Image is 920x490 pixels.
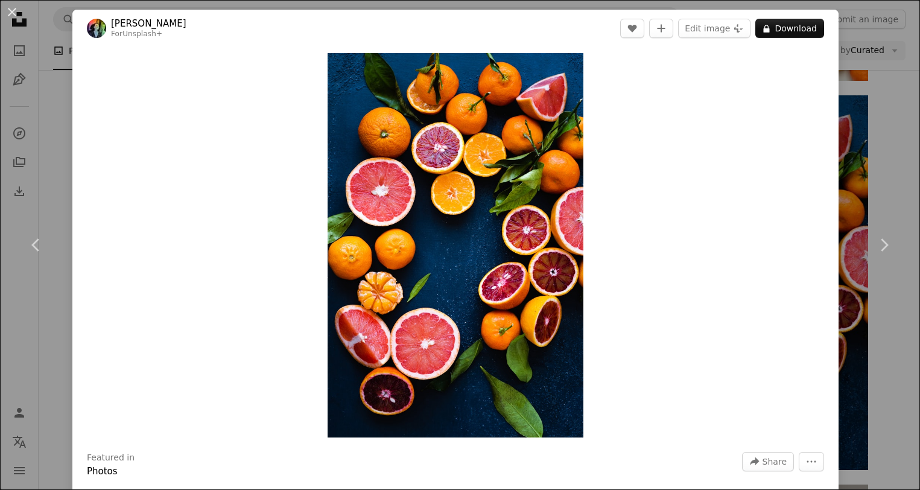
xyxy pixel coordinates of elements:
a: Next [848,187,920,303]
span: Share [763,453,787,471]
img: Go to Monika Grabkowska's profile [87,19,106,38]
h3: Featured in [87,452,135,464]
a: Unsplash+ [122,30,162,38]
button: Share this image [742,452,794,471]
button: Zoom in on this image [328,53,583,437]
div: For [111,30,186,39]
a: [PERSON_NAME] [111,17,186,30]
button: Edit image [678,19,750,38]
button: More Actions [799,452,824,471]
button: Like [620,19,644,38]
img: a group of grapefruits and oranges cut in half [328,53,583,437]
button: Download [755,19,824,38]
button: Add to Collection [649,19,673,38]
a: Photos [87,466,118,477]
